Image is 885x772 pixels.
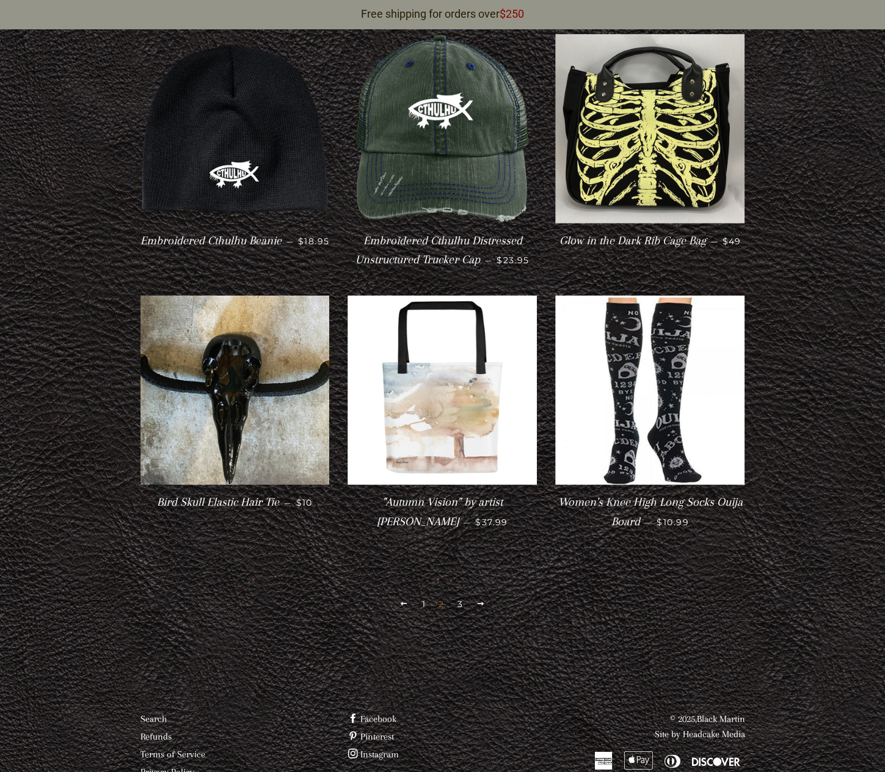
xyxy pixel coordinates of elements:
span: "Autumn Vision" by artist [PERSON_NAME] [377,495,503,528]
a: "Autumn Vision" by artist [PERSON_NAME] — $37.99 [348,485,537,539]
span: — [710,236,717,247]
span: Embroidered Cthulhu Distressed Unstructured Trucker Cap [355,234,522,266]
span: — [485,255,492,266]
img: Women's Knee High Long Socks Ouija Board [555,296,745,485]
span: — [464,517,470,528]
img: Embroidered Cthulhu Beanie [140,34,330,224]
span: $23.95 [497,255,529,266]
span: Bird Skull Elastic Hair Tie [157,495,279,509]
a: Pinterest [348,731,393,742]
span: $10 [296,497,312,508]
img: Bird Skull Elastic Hair Tie [140,296,330,485]
span: $18.95 [298,236,329,247]
span: Glow in the Dark Rib Cage Bag [559,234,705,247]
a: Black Martin [696,713,745,724]
a: 3 [453,595,468,613]
span: $10.99 [657,517,688,528]
img: Embroidered Cthulhu Distressed Unstructured Trucker Cap [348,34,537,224]
span: — [284,497,291,508]
span: Women's Knee High Long Socks Ouija Board [558,495,742,528]
span: $ [500,7,506,20]
span: 2 [434,595,449,613]
img: Glow in the Dark Rib Cage Bag [555,34,745,224]
span: 250 [506,7,524,20]
a: Search [140,713,167,724]
span: $49 [722,236,741,247]
span: $37.99 [475,517,508,528]
a: Facebook [348,713,396,724]
span: Embroidered Cthulhu Beanie [140,234,282,247]
a: Refunds [140,731,172,742]
a: Glow in the Dark Rib Cage Bag — $49 [555,224,745,258]
a: Embroidered Cthulhu Beanie — $18.95 [140,224,330,258]
a: Women's Knee High Long Socks Ouija Board — $10.99 [555,485,745,539]
a: Instagram [348,749,398,760]
span: — [645,517,652,528]
img: "Autumn Vision" by artist Amy Martin - Tote bag [348,296,537,485]
a: Bird Skull Elastic Hair Tie — $10 [140,485,330,520]
a: Embroidered Cthulhu Distressed Unstructured Trucker Cap — $23.95 [348,224,537,278]
a: Terms of Service [140,749,205,760]
span: — [286,236,293,247]
p: © 2025, [555,712,745,742]
a: 1 [417,595,430,613]
a: Site by Headcake Media [654,729,745,740]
